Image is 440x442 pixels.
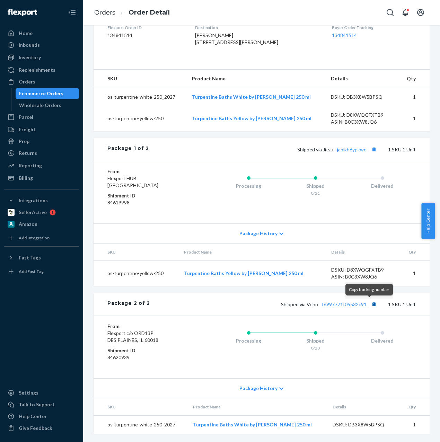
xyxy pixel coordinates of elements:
[19,30,33,37] div: Home
[107,168,187,175] dt: From
[4,136,79,147] a: Prep
[239,385,278,392] span: Package History
[4,219,79,230] a: Amazon
[107,347,187,354] dt: Shipment ID
[282,337,349,344] div: Shipped
[398,6,412,19] button: Open notifications
[281,301,378,307] span: Shipped via Veho
[19,150,37,157] div: Returns
[399,106,430,131] td: 1
[89,2,175,23] ol: breadcrumbs
[327,398,401,416] th: Details
[19,42,40,48] div: Inbounds
[94,244,178,261] th: SKU
[369,145,378,154] button: Copy tracking number
[94,88,186,106] td: os-turpentine-white-250_2027
[349,183,416,189] div: Delivered
[4,112,79,123] a: Parcel
[326,244,399,261] th: Details
[65,6,79,19] button: Close Navigation
[19,54,41,61] div: Inventory
[215,337,282,344] div: Processing
[149,145,416,154] div: 1 SKU 1 Unit
[282,183,349,189] div: Shipped
[399,70,430,88] th: Qty
[19,401,55,408] div: Talk to Support
[107,199,187,206] dd: 84619998
[349,337,416,344] div: Delivered
[297,147,378,152] span: Shipped via Jitsu
[282,345,349,351] div: 8/20
[4,387,79,398] a: Settings
[94,70,186,88] th: SKU
[94,9,115,16] a: Orders
[19,413,47,420] div: Help Center
[4,266,79,277] a: Add Fast Tag
[107,32,184,39] dd: 134841514
[107,300,150,309] div: Package 2 of 2
[19,175,33,182] div: Billing
[325,70,399,88] th: Details
[107,330,158,343] span: Flexport c/o ORD13P DES PLAINES, IL 60018
[4,160,79,171] a: Reporting
[282,190,349,196] div: 8/21
[337,147,367,152] a: japlkh6ygkwe
[414,6,428,19] button: Open account menu
[94,398,187,416] th: SKU
[19,425,52,432] div: Give Feedback
[4,195,79,206] button: Integrations
[4,124,79,135] a: Freight
[19,162,42,169] div: Reporting
[107,192,187,199] dt: Shipment ID
[4,423,79,434] button: Give Feedback
[331,94,394,100] div: DSKU: DB3X8W5BPSQ
[19,268,44,274] div: Add Fast Tag
[421,203,435,239] button: Help Center
[399,261,430,286] td: 1
[19,389,38,396] div: Settings
[178,244,325,261] th: Product Name
[215,183,282,189] div: Processing
[192,115,311,121] a: Turpentine Baths Yellow by [PERSON_NAME] 250 ml
[331,112,394,118] div: DSKU: D8XWQGFXTB9
[349,287,389,292] span: Copy tracking number
[19,254,41,261] div: Fast Tags
[383,6,397,19] button: Open Search Box
[107,354,187,361] dd: 84620939
[192,94,311,100] a: Turpentine Baths White by [PERSON_NAME] 250 ml
[19,90,63,97] div: Ecommerce Orders
[94,416,187,434] td: os-turpentine-white-250_2027
[195,25,320,30] dt: Destination
[94,106,186,131] td: os-turpentine-yellow-250
[107,323,187,330] dt: From
[16,100,79,111] a: Wholesale Orders
[399,244,430,261] th: Qty
[107,25,184,30] dt: Flexport Order ID
[4,64,79,76] a: Replenishments
[19,197,48,204] div: Integrations
[4,52,79,63] a: Inventory
[16,88,79,99] a: Ecommerce Orders
[19,114,33,121] div: Parcel
[129,9,170,16] a: Order Detail
[193,422,312,427] a: Turpentine Baths White by [PERSON_NAME] 250 ml
[322,301,367,307] a: f6997771f05532c91
[184,270,303,276] a: Turpentine Baths Yellow by [PERSON_NAME] 250 ml
[4,207,79,218] a: SellerActive
[399,88,430,106] td: 1
[239,230,278,237] span: Package History
[195,32,278,45] span: [PERSON_NAME] [STREET_ADDRESS][PERSON_NAME]
[4,252,79,263] button: Fast Tags
[4,148,79,159] a: Returns
[107,175,158,188] span: Flexport HUB [GEOGRAPHIC_DATA]
[186,70,325,88] th: Product Name
[4,232,79,244] a: Add Integration
[4,399,79,410] a: Talk to Support
[19,126,36,133] div: Freight
[19,209,47,216] div: SellerActive
[4,76,79,87] a: Orders
[107,145,149,154] div: Package 1 of 2
[4,39,79,51] a: Inbounds
[94,261,178,286] td: os-turpentine-yellow-250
